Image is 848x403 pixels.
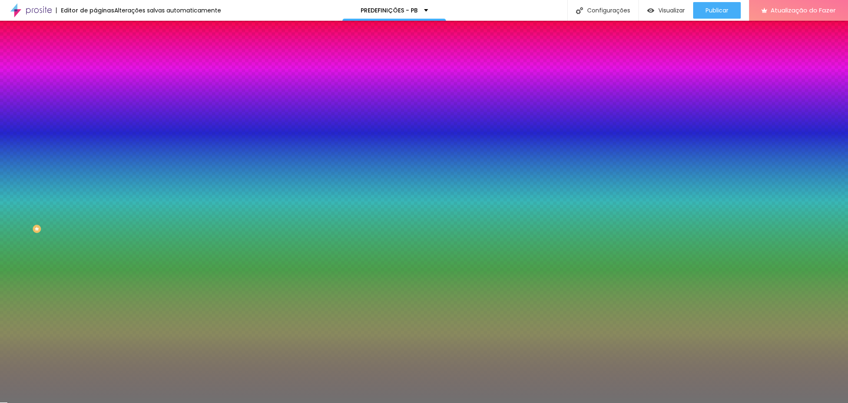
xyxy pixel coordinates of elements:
font: Visualizar [658,6,685,15]
font: Atualização do Fazer [771,6,836,15]
button: Publicar [693,2,741,19]
img: Ícone [576,7,583,14]
button: Visualizar [639,2,693,19]
font: Alterações salvas automaticamente [114,6,221,15]
font: Configurações [587,6,630,15]
font: Publicar [706,6,728,15]
font: Editor de páginas [61,6,114,15]
font: PREDEFINIÇÕES - PB [361,6,418,15]
img: view-1.svg [647,7,654,14]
